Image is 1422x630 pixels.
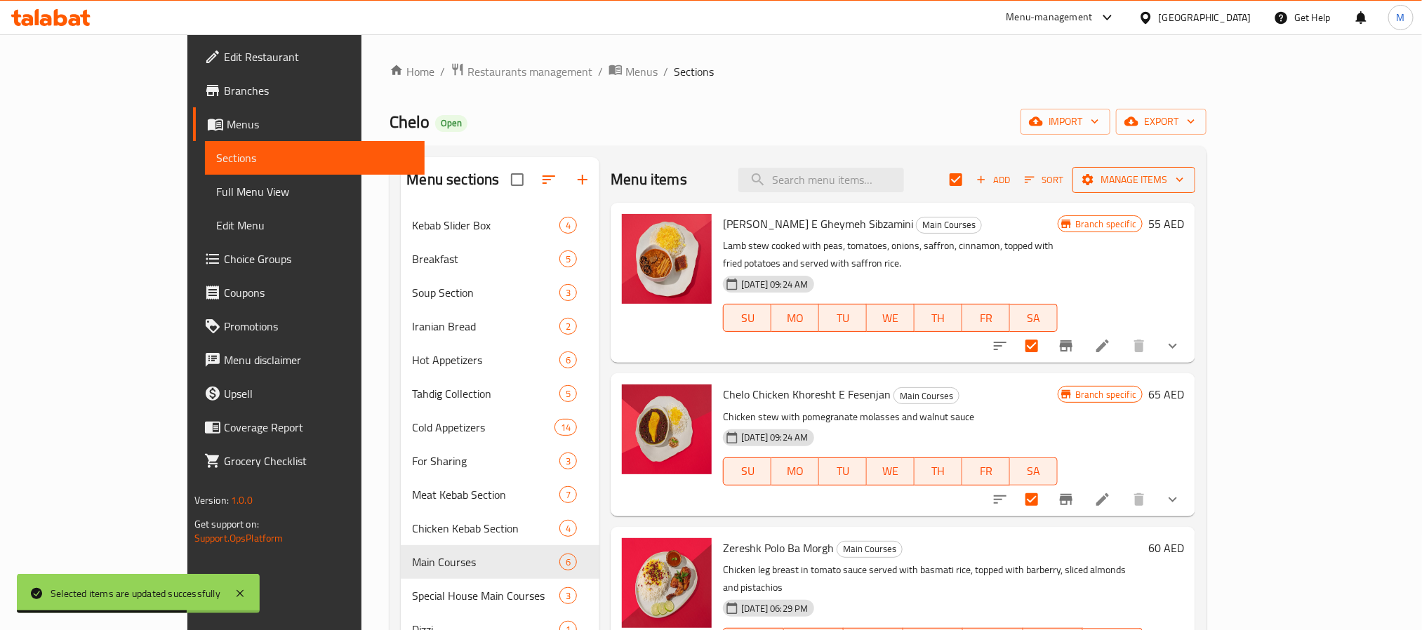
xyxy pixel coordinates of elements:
[401,579,599,612] div: Special House Main Courses3
[503,165,532,194] span: Select all sections
[729,461,766,481] span: SU
[723,304,771,332] button: SU
[193,444,425,478] a: Grocery Checklist
[1010,304,1058,332] button: SA
[193,276,425,309] a: Coupons
[1049,483,1083,516] button: Branch-specific-item
[435,117,467,129] span: Open
[554,419,577,436] div: items
[224,250,413,267] span: Choice Groups
[1164,337,1181,354] svg: Show Choices
[1032,113,1099,130] span: import
[723,457,771,485] button: SU
[723,237,1058,272] p: Lamb stew cooked with peas, tomatoes, onions, saffron, cinnamon, topped with fried potatoes and s...
[1025,172,1063,188] span: Sort
[559,217,577,234] div: items
[1084,171,1184,189] span: Manage items
[560,589,576,603] span: 3
[1021,109,1110,135] button: import
[625,63,658,80] span: Menus
[193,309,425,343] a: Promotions
[560,455,576,468] span: 3
[867,457,915,485] button: WE
[941,165,971,194] span: Select section
[559,554,577,570] div: items
[622,214,712,304] img: Chelo Khoresht E Gheymeh Sibzamini
[1016,461,1052,481] span: SA
[736,278,813,291] span: [DATE] 09:24 AM
[412,318,559,335] span: Iranian Bread
[224,453,413,469] span: Grocery Checklist
[194,529,284,547] a: Support.OpsPlatform
[193,343,425,377] a: Menu disclaimer
[216,149,413,166] span: Sections
[216,217,413,234] span: Edit Menu
[609,62,658,81] a: Menus
[915,457,962,485] button: TH
[216,183,413,200] span: Full Menu View
[560,522,576,535] span: 4
[872,308,909,328] span: WE
[193,377,425,410] a: Upsell
[1017,331,1046,361] span: Select to update
[467,63,592,80] span: Restaurants management
[412,419,554,436] div: Cold Appetizers
[738,168,904,192] input: search
[837,541,902,557] span: Main Courses
[723,537,834,558] span: Zereshk Polo Ba Morgh
[560,354,576,367] span: 6
[224,351,413,368] span: Menu disclaimer
[1006,9,1093,26] div: Menu-management
[560,253,576,266] span: 5
[406,169,499,190] h2: Menu sections
[440,63,445,80] li: /
[1164,491,1181,508] svg: Show Choices
[622,538,712,628] img: Zereshk Polo Ba Morgh
[401,545,599,579] div: Main Courses6
[401,377,599,410] div: Tahdig Collection5
[412,385,559,402] div: Tahdig Collection
[227,116,413,133] span: Menus
[401,242,599,276] div: Breakfast5
[559,385,577,402] div: items
[412,284,559,301] span: Soup Section
[559,587,577,604] div: items
[193,107,425,141] a: Menus
[837,541,903,558] div: Main Courses
[1156,483,1190,516] button: show more
[401,309,599,343] div: Iranian Bread2
[451,62,592,81] a: Restaurants management
[560,387,576,401] span: 5
[559,284,577,301] div: items
[663,63,668,80] li: /
[401,343,599,377] div: Hot Appetizers6
[559,520,577,537] div: items
[205,141,425,175] a: Sections
[1017,485,1046,514] span: Select to update
[825,308,861,328] span: TU
[723,213,913,234] span: [PERSON_NAME] E Gheymeh Sibzamini
[920,308,957,328] span: TH
[1049,329,1083,363] button: Branch-specific-item
[1148,538,1184,558] h6: 60 AED
[435,115,467,132] div: Open
[412,351,559,368] span: Hot Appetizers
[1070,388,1142,401] span: Branch specific
[401,478,599,511] div: Meat Kebab Section7
[962,304,1010,332] button: FR
[971,169,1016,191] button: Add
[1397,10,1405,25] span: M
[559,250,577,267] div: items
[729,308,766,328] span: SU
[723,408,1058,426] p: Chicken stew with pomegranate molasses and walnut sauce
[1148,384,1184,404] h6: 65 AED
[559,351,577,368] div: items
[1122,483,1156,516] button: delete
[412,250,559,267] span: Breakfast
[224,48,413,65] span: Edit Restaurant
[193,242,425,276] a: Choice Groups
[723,384,891,405] span: Chelo Chicken Khoresht E Fesenjan
[412,217,559,234] div: Kebab Slider Box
